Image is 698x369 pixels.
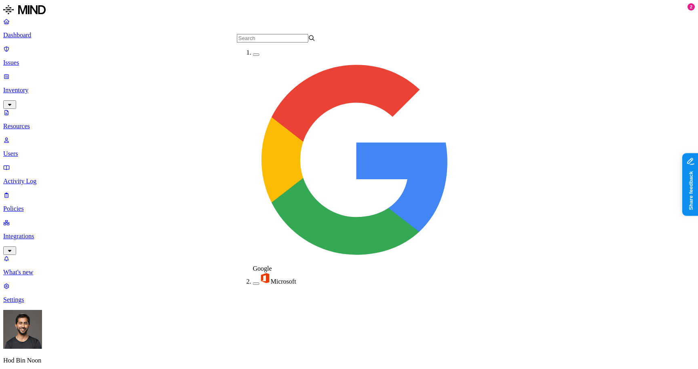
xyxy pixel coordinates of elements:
[687,3,695,11] div: 2
[3,87,695,94] p: Inventory
[3,205,695,212] p: Policies
[3,73,695,108] a: Inventory
[253,265,272,272] span: Google
[3,310,42,349] img: Hod Bin Noon
[3,191,695,212] a: Policies
[271,278,296,285] span: Microsoft
[3,282,695,303] a: Settings
[3,164,695,185] a: Activity Log
[3,123,695,130] p: Resources
[3,255,695,276] a: What's new
[3,136,695,157] a: Users
[237,34,308,42] input: Search
[3,32,695,39] p: Dashboard
[259,272,271,284] img: office-365.svg
[3,109,695,130] a: Resources
[3,178,695,185] p: Activity Log
[3,296,695,303] p: Settings
[253,56,460,263] img: google-workspace.svg
[3,45,695,66] a: Issues
[3,3,695,18] a: MIND
[3,219,695,254] a: Integrations
[3,59,695,66] p: Issues
[3,18,695,39] a: Dashboard
[3,233,695,240] p: Integrations
[3,3,46,16] img: MIND
[3,269,695,276] p: What's new
[3,150,695,157] p: Users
